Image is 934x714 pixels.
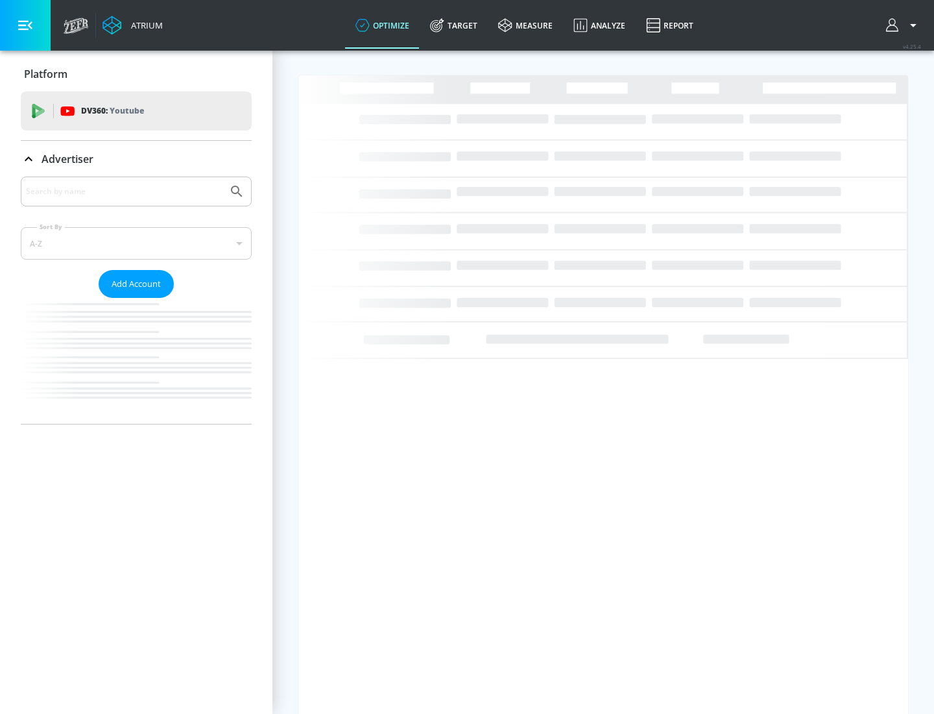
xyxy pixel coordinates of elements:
p: Advertiser [42,152,93,166]
div: Advertiser [21,141,252,177]
p: DV360: [81,104,144,118]
input: Search by name [26,183,222,200]
button: Add Account [99,270,174,298]
a: Atrium [102,16,163,35]
div: A-Z [21,227,252,260]
a: measure [488,2,563,49]
a: Target [420,2,488,49]
div: Platform [21,56,252,92]
label: Sort By [37,223,65,231]
span: Add Account [112,277,161,291]
div: Advertiser [21,177,252,424]
a: Report [636,2,704,49]
div: Atrium [126,19,163,31]
a: optimize [345,2,420,49]
p: Platform [24,67,67,81]
a: Analyze [563,2,636,49]
span: v 4.25.4 [903,43,921,50]
p: Youtube [110,104,144,117]
nav: list of Advertiser [21,298,252,424]
div: DV360: Youtube [21,92,252,130]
